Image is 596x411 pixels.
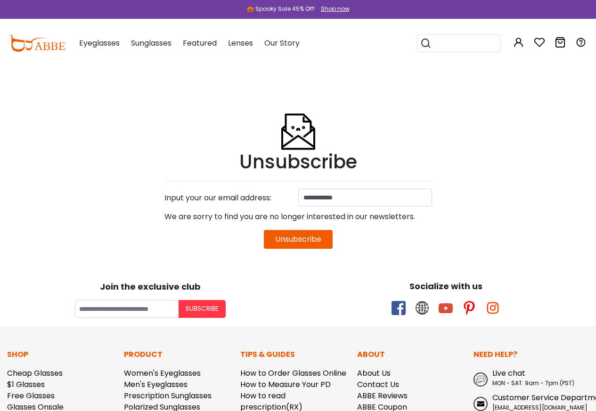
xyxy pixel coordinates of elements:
span: Eyeglasses [79,38,120,48]
a: About Us [357,368,391,379]
a: Prescription Sunglasses [124,390,212,401]
span: Featured [183,38,217,48]
input: Your email [75,300,179,318]
span: youtube [439,301,453,315]
h1: Unsubscribe [164,150,432,173]
span: twitter [415,301,429,315]
span: Live chat [492,368,525,379]
a: Contact Us [357,379,399,390]
p: Need Help? [474,349,589,360]
span: facebook [392,301,406,315]
a: Live chat MON - SAT: 9am - 7pm (PST) [474,368,589,387]
img: Unsubscribe [279,90,317,150]
img: abbeglasses.com [9,35,65,52]
a: Shop now [316,5,350,13]
a: Free Glasses [7,390,55,401]
div: Shop now [321,5,350,13]
div: Input your our email address: [160,189,298,207]
a: How to Measure Your PD [240,379,331,390]
a: Men's Eyeglasses [124,379,188,390]
div: We are sorry to find you are no longer interested in our newsletters. [164,207,432,226]
a: How to Order Glasses Online [240,368,346,379]
span: Sunglasses [131,38,171,48]
span: pinterest [462,301,476,315]
p: Product [124,349,231,360]
a: ABBE Reviews [357,390,408,401]
div: 🎃 Spooky Sale 45% Off! [247,5,315,13]
div: Socialize with us [303,280,589,292]
a: $1 Glasses [7,379,45,390]
button: Subscribe [179,300,226,318]
span: instagram [486,301,500,315]
span: MON - SAT: 9am - 7pm (PST) [492,379,574,387]
p: Tips & Guides [240,349,348,360]
p: Shop [7,349,114,360]
a: Women's Eyeglasses [124,368,201,379]
span: Our Story [264,38,300,48]
a: Cheap Glasses [7,368,63,379]
div: Join the exclusive club [7,278,294,293]
p: About [357,349,465,360]
span: Lenses [228,38,253,48]
button: Unsubscribe [264,230,333,249]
